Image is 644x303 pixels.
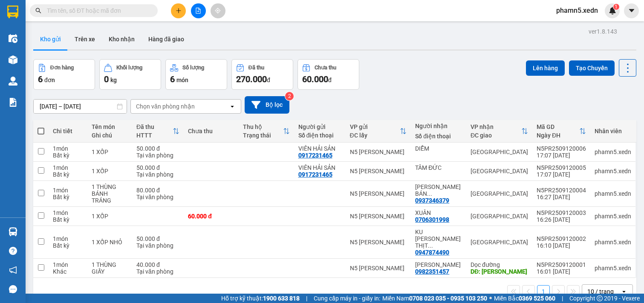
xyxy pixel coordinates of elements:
span: 6 [38,74,43,84]
div: Người nhận [415,123,462,129]
span: ... [428,242,433,249]
span: aim [215,8,221,14]
div: Bất kỳ [53,152,83,159]
div: 0706301998 [415,216,449,223]
div: ĐC lấy [350,132,400,139]
button: Kho gửi [33,29,68,49]
span: đ [328,77,332,83]
button: Khối lượng0kg [99,59,161,90]
div: 40.000 đ [136,261,179,268]
svg: open [621,288,627,295]
button: Trên xe [68,29,102,49]
div: phamn5.xedn [595,149,631,155]
div: Số lượng [182,65,204,71]
span: kg [110,77,117,83]
div: [GEOGRAPHIC_DATA] [471,239,528,246]
div: Tại văn phòng [136,242,179,249]
span: 1 [615,4,618,10]
div: Số điện thoại [298,132,341,139]
div: N5PR2509120004 [537,187,586,194]
span: message [9,285,17,293]
div: N5PR2509120005 [537,164,586,171]
div: KU LÂM THỊT DÊ [415,229,462,249]
div: phamn5.xedn [595,168,631,174]
span: 270.000 [236,74,267,84]
div: 10 / trang [587,287,614,296]
div: 1 món [53,209,83,216]
span: 60.000 [302,74,328,84]
div: XUÂN [415,209,462,216]
div: Chưa thu [315,65,336,71]
button: 1 [537,285,550,298]
span: ⚪️ [489,297,492,300]
img: icon-new-feature [609,7,616,14]
span: Miền Bắc [494,294,555,303]
img: logo-vxr [7,6,18,18]
img: warehouse-icon [9,34,17,43]
div: 0947874490 [415,249,449,256]
div: GARA LÂM [415,261,462,268]
span: plus [176,8,182,14]
button: caret-down [624,3,639,18]
span: file-add [195,8,201,14]
div: ver 1.8.143 [589,27,617,36]
div: Chi tiết [53,128,83,134]
div: N5 [PERSON_NAME] [350,149,407,155]
div: THÀNH BÁNH TRÁNG [415,183,462,197]
img: warehouse-icon [9,227,17,236]
div: 60.000 đ [188,213,234,220]
button: Đơn hàng6đơn [33,59,95,90]
div: 16:01 [DATE] [537,268,586,275]
button: Lên hàng [526,60,565,76]
div: Nhân viên [595,128,631,134]
div: Tại văn phòng [136,152,179,159]
div: Đã thu [136,123,173,130]
div: 0917231465 [298,152,332,159]
div: Bất kỳ [53,216,83,223]
span: đơn [44,77,55,83]
div: DĐ: KHÁNH SƠN [471,268,528,275]
img: warehouse-icon [9,55,17,64]
div: 16:10 [DATE] [537,242,586,249]
div: [GEOGRAPHIC_DATA] [471,168,528,174]
button: Tạo Chuyến [569,60,615,76]
sup: 2 [285,92,294,100]
button: Chưa thu60.000đ [297,59,359,90]
div: N5 [PERSON_NAME] [350,190,407,197]
div: 1 XỐP [92,168,128,174]
div: HTTT [136,132,173,139]
div: 1 XỐP [92,213,128,220]
span: question-circle [9,247,17,255]
div: Đơn hàng [50,65,74,71]
img: warehouse-icon [9,77,17,86]
span: copyright [597,295,603,301]
div: Ngày ĐH [537,132,579,139]
div: Dọc đường [471,261,528,268]
span: Hỗ trợ kỹ thuật: [221,294,300,303]
strong: 0369 525 060 [519,295,555,302]
span: | [306,294,307,303]
svg: open [229,103,236,110]
span: món [176,77,188,83]
div: N5 [PERSON_NAME] [350,168,407,174]
div: phamn5.xedn [595,190,631,197]
button: file-add [191,3,206,18]
div: N5PR2509120006 [537,145,586,152]
span: Miền Nam [382,294,487,303]
span: phamn5.xedn [549,5,605,16]
div: phamn5.xedn [595,239,631,246]
div: ĐC giao [471,132,521,139]
div: 1 món [53,261,83,268]
span: 6 [170,74,175,84]
sup: 1 [613,4,619,10]
div: Thu hộ [243,123,283,130]
div: Tại văn phòng [136,194,179,200]
div: VIÊN HẢI SẢN [298,164,341,171]
img: solution-icon [9,98,17,107]
div: 16:26 [DATE] [537,216,586,223]
div: N5PR2509120003 [537,209,586,216]
span: Cung cấp máy in - giấy in: [314,294,380,303]
div: N5PR2509120002 [537,235,586,242]
div: Số điện thoại [415,133,462,140]
button: Đã thu270.000đ [231,59,293,90]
